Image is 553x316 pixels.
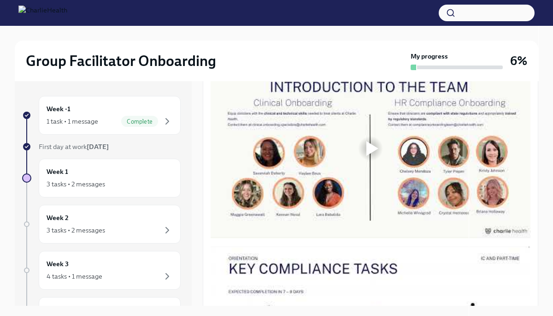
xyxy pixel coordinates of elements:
img: CharlieHealth [18,6,67,20]
h3: 6% [510,53,527,69]
h2: Group Facilitator Onboarding [26,52,216,70]
a: Week 13 tasks • 2 messages [22,159,181,197]
a: Week 23 tasks • 2 messages [22,205,181,244]
div: 1 task • 1 message [47,117,98,126]
div: 3 tasks • 2 messages [47,179,105,189]
span: First day at work [39,143,109,151]
strong: [DATE] [87,143,109,151]
span: Complete [121,118,158,125]
strong: My progress [411,52,448,61]
a: Week -11 task • 1 messageComplete [22,96,181,135]
a: Week 34 tasks • 1 message [22,251,181,290]
a: First day at work[DATE] [22,142,181,151]
h6: Week -1 [47,104,71,114]
h6: Week 3 [47,259,69,269]
h6: Week 4 [47,305,69,315]
div: 4 tasks • 1 message [47,272,102,281]
h6: Week 2 [47,213,69,223]
div: 3 tasks • 2 messages [47,226,105,235]
h6: Week 1 [47,167,68,177]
